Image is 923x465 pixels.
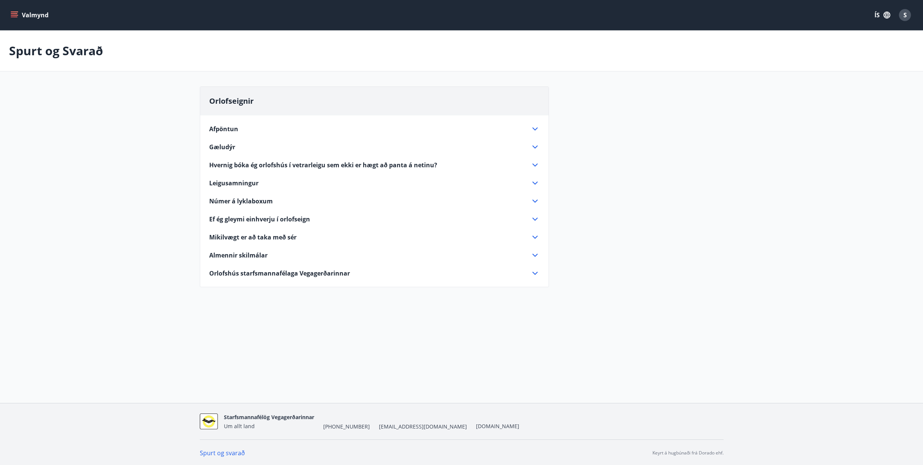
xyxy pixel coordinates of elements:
span: Almennir skilmálar [209,251,268,259]
span: Númer á lyklaboxum [209,197,273,205]
span: Orlofseignir [209,96,254,106]
img: suBotUq1GBnnm8aIt3p4JrVVQbDVnVd9Xe71I8RX.jpg [200,414,218,430]
span: Orlofshús starfsmannafélaga Vegagerðarinnar [209,269,350,277]
p: Keyrt á hugbúnaði frá Dorado ehf. [652,450,724,456]
button: menu [9,8,52,22]
button: S [896,6,914,24]
span: [PHONE_NUMBER] [323,423,370,430]
div: Orlofshús starfsmannafélaga Vegagerðarinnar [209,269,540,278]
span: Starfsmannafélög Vegagerðarinnar [224,414,314,421]
span: S [903,11,907,19]
span: Gæludýr [209,143,235,151]
div: Gæludýr [209,142,540,151]
span: Afpöntun [209,125,238,133]
p: Spurt og Svarað [9,42,103,59]
div: Númer á lyklaboxum [209,197,540,206]
span: Um allt land [224,423,255,430]
div: Hvernig bóka ég orlofshús í vetrarleigu sem ekki er hægt að panta á netinu? [209,161,540,170]
div: Leigusamningur [209,179,540,188]
div: Afpöntun [209,124,540,133]
a: Spurt og svarað [200,449,245,457]
span: Leigusamningur [209,179,259,187]
div: Mikilvægt er að taka með sér [209,233,540,242]
a: [DOMAIN_NAME] [476,423,519,430]
div: Ef ég gleymi einhverju í orlofseign [209,215,540,224]
div: Almennir skilmálar [209,251,540,260]
span: Mikilvægt er að taka með sér [209,233,297,241]
span: [EMAIL_ADDRESS][DOMAIN_NAME] [379,423,467,430]
span: Hvernig bóka ég orlofshús í vetrarleigu sem ekki er hægt að panta á netinu? [209,161,437,169]
span: Ef ég gleymi einhverju í orlofseign [209,215,310,223]
button: ÍS [870,8,894,22]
